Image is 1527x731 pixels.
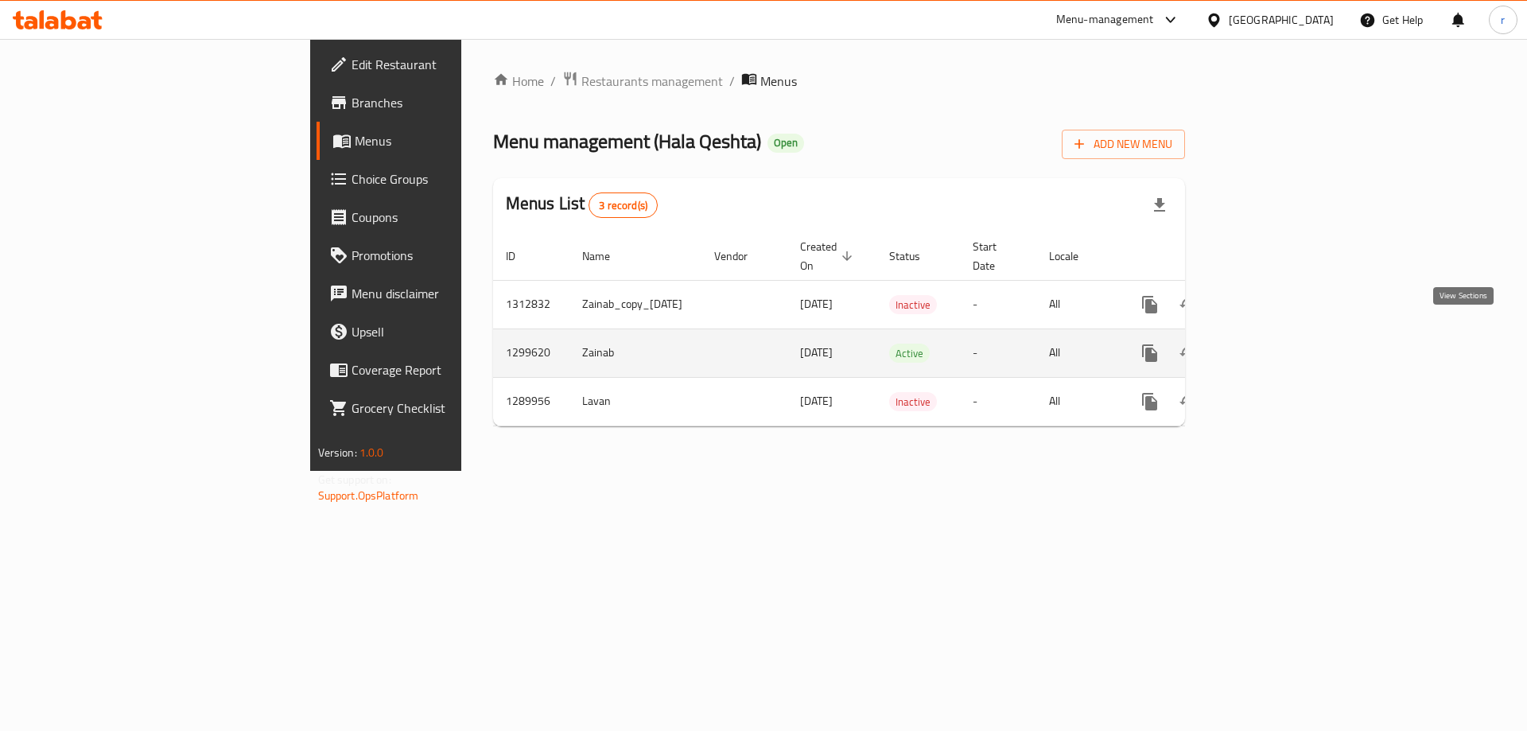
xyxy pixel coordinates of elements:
[889,392,937,411] div: Inactive
[352,399,553,418] span: Grocery Checklist
[889,247,941,266] span: Status
[973,237,1017,275] span: Start Date
[1131,383,1169,421] button: more
[352,284,553,303] span: Menu disclaimer
[506,192,658,218] h2: Menus List
[1118,232,1296,281] th: Actions
[1036,377,1118,426] td: All
[569,329,701,377] td: Zainab
[729,72,735,91] li: /
[800,342,833,363] span: [DATE]
[352,246,553,265] span: Promotions
[767,136,804,150] span: Open
[581,72,723,91] span: Restaurants management
[569,280,701,329] td: Zainab_copy_[DATE]
[1036,280,1118,329] td: All
[1169,383,1207,421] button: Change Status
[562,71,723,91] a: Restaurants management
[960,280,1036,329] td: -
[352,208,553,227] span: Coupons
[1229,11,1334,29] div: [GEOGRAPHIC_DATA]
[569,377,701,426] td: Lavan
[1036,329,1118,377] td: All
[960,377,1036,426] td: -
[352,93,553,112] span: Branches
[352,360,553,379] span: Coverage Report
[889,344,930,363] span: Active
[317,313,565,351] a: Upsell
[582,247,631,266] span: Name
[714,247,768,266] span: Vendor
[352,169,553,189] span: Choice Groups
[318,469,391,490] span: Get support on:
[1131,334,1169,372] button: more
[889,295,937,314] div: Inactive
[352,322,553,341] span: Upsell
[318,442,357,463] span: Version:
[317,160,565,198] a: Choice Groups
[317,351,565,389] a: Coverage Report
[317,84,565,122] a: Branches
[317,198,565,236] a: Coupons
[1074,134,1172,154] span: Add New Menu
[493,71,1186,91] nav: breadcrumb
[889,393,937,411] span: Inactive
[506,247,536,266] span: ID
[352,55,553,74] span: Edit Restaurant
[359,442,384,463] span: 1.0.0
[317,236,565,274] a: Promotions
[355,131,553,150] span: Menus
[1049,247,1099,266] span: Locale
[317,389,565,427] a: Grocery Checklist
[1501,11,1505,29] span: r
[493,123,761,159] span: Menu management ( Hala Qeshta )
[493,232,1296,426] table: enhanced table
[317,274,565,313] a: Menu disclaimer
[1140,186,1179,224] div: Export file
[1131,286,1169,324] button: more
[1169,286,1207,324] button: Change Status
[1062,130,1185,159] button: Add New Menu
[800,237,857,275] span: Created On
[760,72,797,91] span: Menus
[1169,334,1207,372] button: Change Status
[318,485,419,506] a: Support.OpsPlatform
[589,198,657,213] span: 3 record(s)
[317,45,565,84] a: Edit Restaurant
[889,296,937,314] span: Inactive
[800,294,833,314] span: [DATE]
[767,134,804,153] div: Open
[960,329,1036,377] td: -
[589,192,658,218] div: Total records count
[1056,10,1154,29] div: Menu-management
[800,391,833,411] span: [DATE]
[317,122,565,160] a: Menus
